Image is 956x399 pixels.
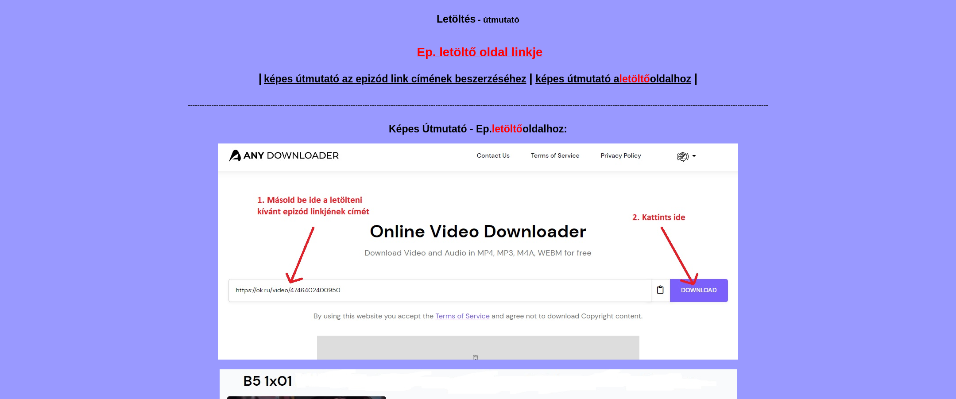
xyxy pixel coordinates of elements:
[437,13,476,25] big: Letöltés
[492,123,523,135] span: letöltő
[529,71,533,85] span: |
[619,73,650,85] span: letöltő
[478,15,519,24] span: - útmutató
[417,45,543,59] span: Ep. letöltő oldal linkje
[389,123,567,135] small: Képes Útmutató - Ep. oldalhoz:
[535,73,691,85] a: képes útmutató aletöltőoldalhoz
[264,73,526,85] a: képes útmutató az epizód link címének beszerzéséhez
[259,71,262,85] span: |
[417,50,543,58] a: Ep. letöltő oldal linkje
[694,71,697,85] span: |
